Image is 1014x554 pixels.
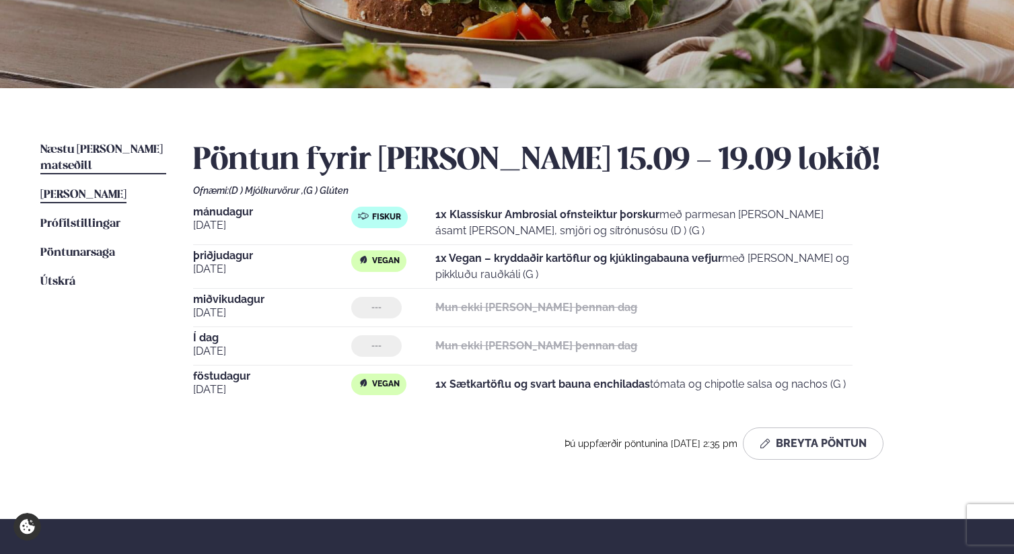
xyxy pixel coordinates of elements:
span: þriðjudagur [193,250,351,261]
div: Ofnæmi: [193,185,974,196]
span: [DATE] [193,343,351,359]
strong: 1x Sætkartöflu og svart bauna enchiladas [435,378,650,390]
h2: Pöntun fyrir [PERSON_NAME] 15.09 - 19.09 lokið! [193,142,974,180]
span: (D ) Mjólkurvörur , [229,185,303,196]
span: --- [371,302,382,313]
span: Pöntunarsaga [40,247,115,258]
strong: Mun ekki [PERSON_NAME] þennan dag [435,301,637,314]
span: Fiskur [372,212,401,223]
button: Breyta Pöntun [743,427,883,460]
span: --- [371,341,382,351]
img: Vegan.svg [358,254,369,265]
span: [DATE] [193,305,351,321]
p: með parmesan [PERSON_NAME] ásamt [PERSON_NAME], smjöri og sítrónusósu (D ) (G ) [435,207,853,239]
strong: Mun ekki [PERSON_NAME] þennan dag [435,339,637,352]
span: Næstu [PERSON_NAME] matseðill [40,144,163,172]
a: Næstu [PERSON_NAME] matseðill [40,142,166,174]
span: [DATE] [193,261,351,277]
strong: 1x Klassískur Ambrosial ofnsteiktur þorskur [435,208,659,221]
img: Vegan.svg [358,378,369,388]
strong: 1x Vegan – kryddaðir kartöflur og kjúklingabauna vefjur [435,252,722,265]
span: Útskrá [40,276,75,287]
span: mánudagur [193,207,351,217]
span: [PERSON_NAME] [40,189,126,201]
span: Prófílstillingar [40,218,120,230]
p: tómata og chipotle salsa og nachos (G ) [435,376,846,392]
a: Pöntunarsaga [40,245,115,261]
span: Í dag [193,333,351,343]
a: Útskrá [40,274,75,290]
span: föstudagur [193,371,351,382]
span: (G ) Glúten [303,185,349,196]
span: Þú uppfærðir pöntunina [DATE] 2:35 pm [565,438,737,449]
a: Prófílstillingar [40,216,120,232]
span: Vegan [372,256,400,267]
span: Vegan [372,379,400,390]
p: með [PERSON_NAME] og pikkluðu rauðkáli (G ) [435,250,853,283]
span: miðvikudagur [193,294,351,305]
img: fish.svg [358,211,369,221]
span: [DATE] [193,382,351,398]
span: [DATE] [193,217,351,234]
a: Cookie settings [13,513,41,541]
a: [PERSON_NAME] [40,187,126,203]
